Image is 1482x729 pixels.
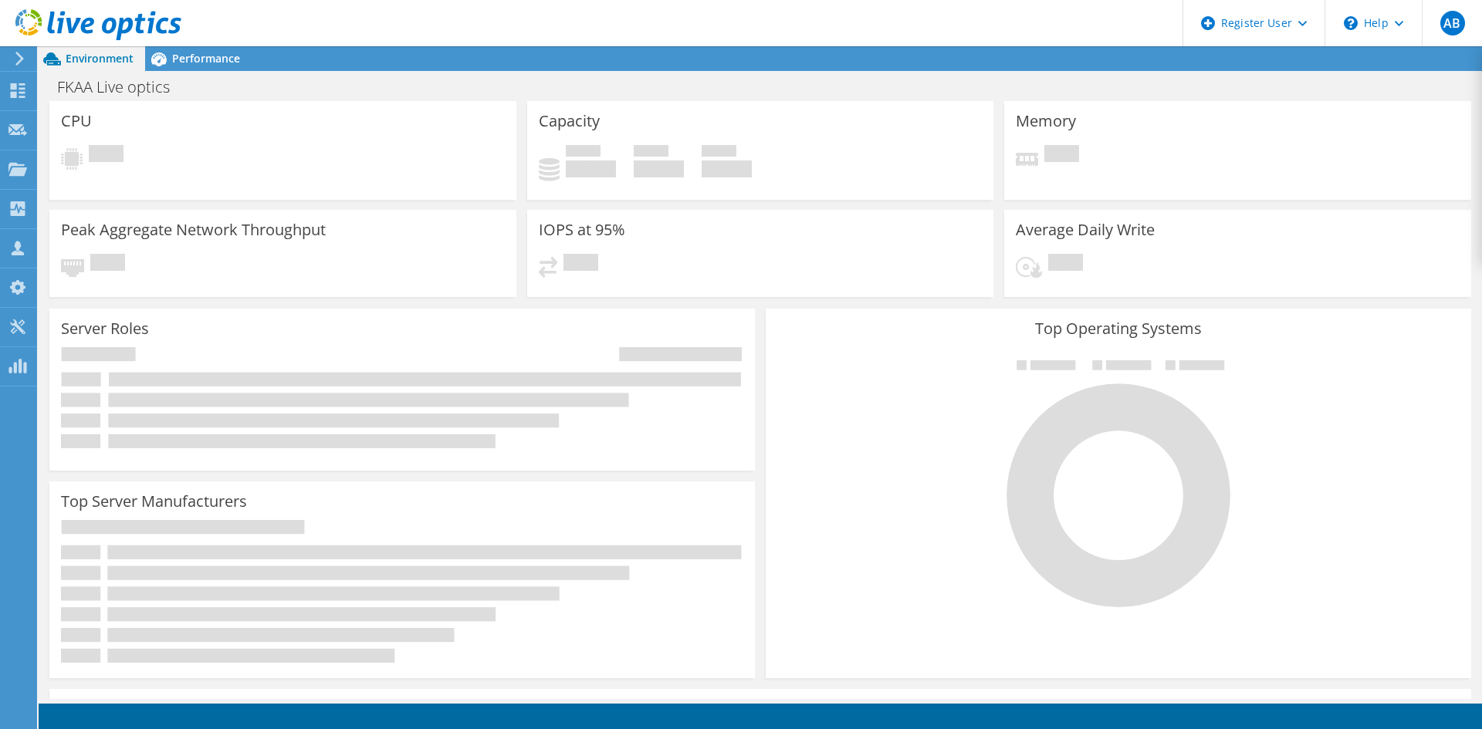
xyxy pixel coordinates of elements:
[90,254,125,275] span: Pending
[702,160,752,177] h4: 0 GiB
[1016,221,1155,238] h3: Average Daily Write
[1044,145,1079,166] span: Pending
[1440,11,1465,35] span: AB
[777,320,1460,337] h3: Top Operating Systems
[539,113,600,130] h3: Capacity
[539,221,625,238] h3: IOPS at 95%
[566,160,616,177] h4: 0 GiB
[1048,254,1083,275] span: Pending
[634,160,684,177] h4: 0 GiB
[1344,16,1358,30] svg: \n
[172,51,240,66] span: Performance
[61,221,326,238] h3: Peak Aggregate Network Throughput
[61,320,149,337] h3: Server Roles
[702,145,736,160] span: Total
[566,145,601,160] span: Used
[50,79,194,96] h1: FKAA Live optics
[61,113,92,130] h3: CPU
[563,254,598,275] span: Pending
[1016,113,1076,130] h3: Memory
[634,145,668,160] span: Free
[61,493,247,510] h3: Top Server Manufacturers
[89,145,123,166] span: Pending
[66,51,134,66] span: Environment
